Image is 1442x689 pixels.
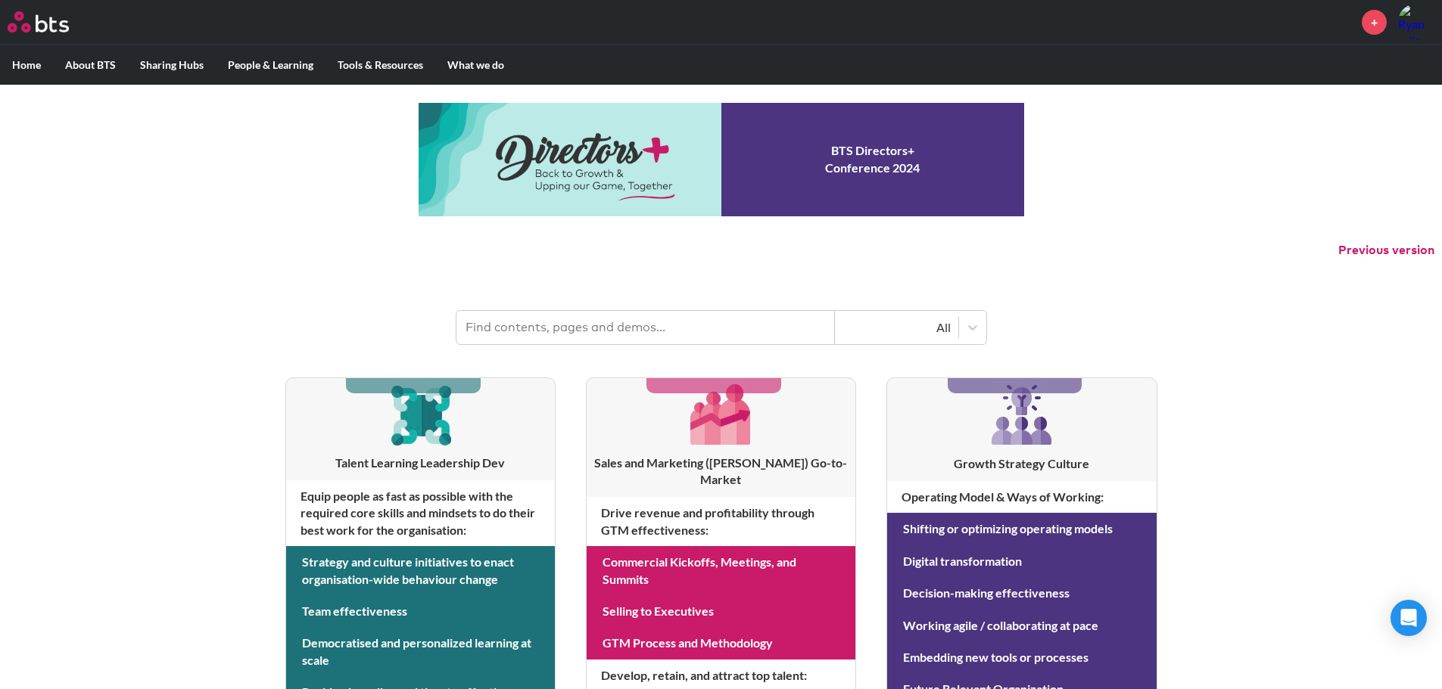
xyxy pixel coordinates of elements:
a: Conference 2024 [419,103,1024,216]
a: + [1362,10,1387,35]
label: What we do [435,45,516,85]
label: Sharing Hubs [128,45,216,85]
button: Previous version [1338,242,1434,259]
img: [object Object] [685,378,757,450]
img: [object Object] [986,378,1058,451]
label: About BTS [53,45,128,85]
img: [object Object] [385,378,456,450]
input: Find contents, pages and demos... [456,311,835,344]
img: Ryan Stiles [1398,4,1434,40]
h4: Equip people as fast as possible with the required core skills and mindsets to do their best work... [286,480,555,546]
h3: Talent Learning Leadership Dev [286,455,555,471]
a: Go home [8,11,97,33]
h4: Drive revenue and profitability through GTM effectiveness : [587,497,855,546]
label: Tools & Resources [325,45,435,85]
a: Profile [1398,4,1434,40]
div: Open Intercom Messenger [1391,600,1427,636]
div: All [842,319,951,336]
h4: Operating Model & Ways of Working : [887,481,1156,513]
img: BTS Logo [8,11,69,33]
h3: Sales and Marketing ([PERSON_NAME]) Go-to-Market [587,455,855,489]
label: People & Learning [216,45,325,85]
h3: Growth Strategy Culture [887,455,1156,472]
